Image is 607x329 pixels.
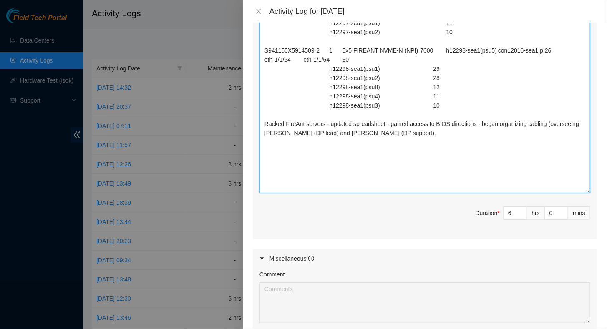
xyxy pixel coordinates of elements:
[253,8,264,15] button: Close
[253,249,597,268] div: Miscellaneous info-circle
[259,282,590,323] textarea: Comment
[568,206,590,220] div: mins
[255,8,262,15] span: close
[259,256,264,261] span: caret-right
[269,7,597,16] div: Activity Log for [DATE]
[476,208,500,218] div: Duration
[259,270,285,279] label: Comment
[269,254,314,263] div: Miscellaneous
[308,256,314,261] span: info-circle
[527,206,545,220] div: hrs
